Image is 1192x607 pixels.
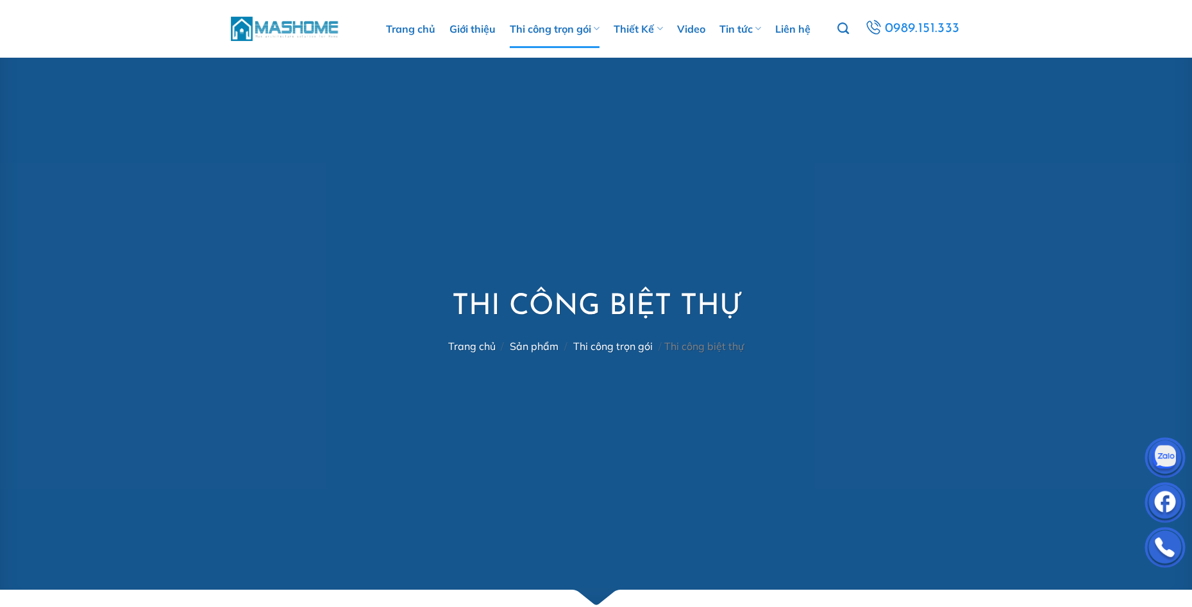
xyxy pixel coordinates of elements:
[448,340,744,353] nav: Thi công biệt thự
[677,10,705,48] a: Video
[510,340,558,353] a: Sản phẩm
[501,340,504,353] span: /
[614,10,662,48] a: Thiết Kế
[775,10,810,48] a: Liên hệ
[449,10,496,48] a: Giới thiệu
[837,15,849,42] a: Tìm kiếm
[573,340,653,353] a: Thi công trọn gói
[1146,530,1184,569] img: Phone
[863,17,961,40] a: 0989.151.333
[564,340,567,353] span: /
[231,15,340,42] img: MasHome – Tổng Thầu Thiết Kế Và Xây Nhà Trọn Gói
[659,340,662,353] span: /
[885,18,960,40] span: 0989.151.333
[448,340,496,353] a: Trang chủ
[448,288,744,326] h1: Thi công biệt thự
[386,10,435,48] a: Trang chủ
[510,10,600,48] a: Thi công trọn gói
[1146,440,1184,479] img: Zalo
[1146,485,1184,524] img: Facebook
[719,10,761,48] a: Tin tức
